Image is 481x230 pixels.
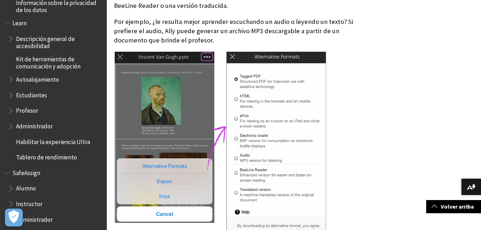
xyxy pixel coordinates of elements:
[16,104,38,114] span: Profesor
[5,209,23,226] button: Abrir preferencias
[12,17,27,27] span: Learn
[16,120,53,130] span: Administrador
[16,214,53,223] span: Administrador
[4,17,103,163] nav: Book outline for Blackboard Learn Help
[16,89,47,99] span: Estudiantes
[114,17,368,45] p: Por ejemplo, ¿le resulta mejor aprender escuchando un audio o leyendo un texto? Si prefiere el au...
[16,198,42,208] span: Instructor
[16,73,59,83] span: Autoalojamiento
[4,167,103,226] nav: Book outline for Blackboard SafeAssign
[16,183,36,192] span: Alumno
[16,33,102,50] span: Descripción general de accesibilidad
[12,167,40,177] span: SafeAssign
[16,136,90,145] span: Habilitar la experiencia Ultra
[16,151,77,161] span: Tablero de rendimiento
[426,200,481,213] a: Volver arriba
[16,53,102,70] span: Kit de herramientas de comunicación y adopción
